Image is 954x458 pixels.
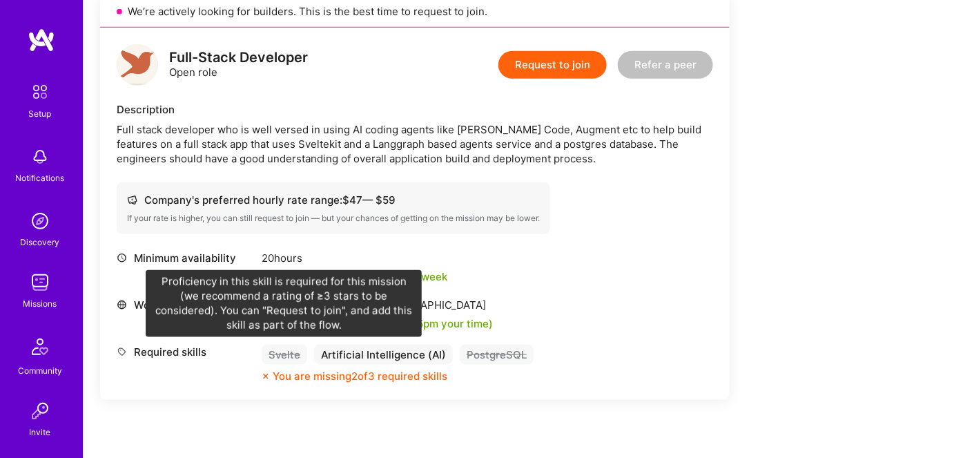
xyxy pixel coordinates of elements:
[117,44,158,86] img: logo
[320,298,381,312] span: 9am - 5pm ,
[16,171,65,185] div: Notifications
[117,253,127,263] i: icon Clock
[117,347,127,357] i: icon Tag
[18,363,62,378] div: Community
[273,369,447,383] div: You are missing 2 of 3 required skills
[117,102,713,117] div: Description
[460,345,534,365] div: PostgreSQL
[273,316,493,331] div: You overlap for 8 hours ( your time)
[169,50,308,79] div: Open role
[21,235,60,249] div: Discovery
[26,207,54,235] img: discovery
[169,50,308,65] div: Full-Stack Developer
[29,106,52,121] div: Setup
[262,251,447,265] div: 20 hours
[26,77,55,106] img: setup
[23,296,57,311] div: Missions
[117,251,255,265] div: Minimum availability
[127,193,540,207] div: Company's preferred hourly rate range: $ 47 — $ 59
[127,195,137,205] i: icon Cash
[618,51,713,79] button: Refer a peer
[262,273,270,281] i: icon Check
[262,372,270,381] i: icon CloseOrange
[117,298,255,312] div: Working-hours overlap
[26,143,54,171] img: bell
[262,298,493,312] div: 4 hours with [GEOGRAPHIC_DATA]
[262,269,447,284] div: You're available 40 hours per week
[117,122,713,166] div: Full stack developer who is well versed in using AI coding agents like [PERSON_NAME] Code, Augmen...
[117,345,255,359] div: Required skills
[390,317,438,330] span: 9am - 5pm
[23,330,57,363] img: Community
[127,213,540,224] div: If your rate is higher, you can still request to join — but your chances of getting on the missio...
[117,300,127,310] i: icon World
[26,269,54,296] img: teamwork
[28,28,55,53] img: logo
[498,51,607,79] button: Request to join
[30,425,51,439] div: Invite
[26,397,54,425] img: Invite
[262,320,270,328] i: icon Check
[314,345,453,365] div: Artificial Intelligence (AI)
[262,345,307,365] div: Svelte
